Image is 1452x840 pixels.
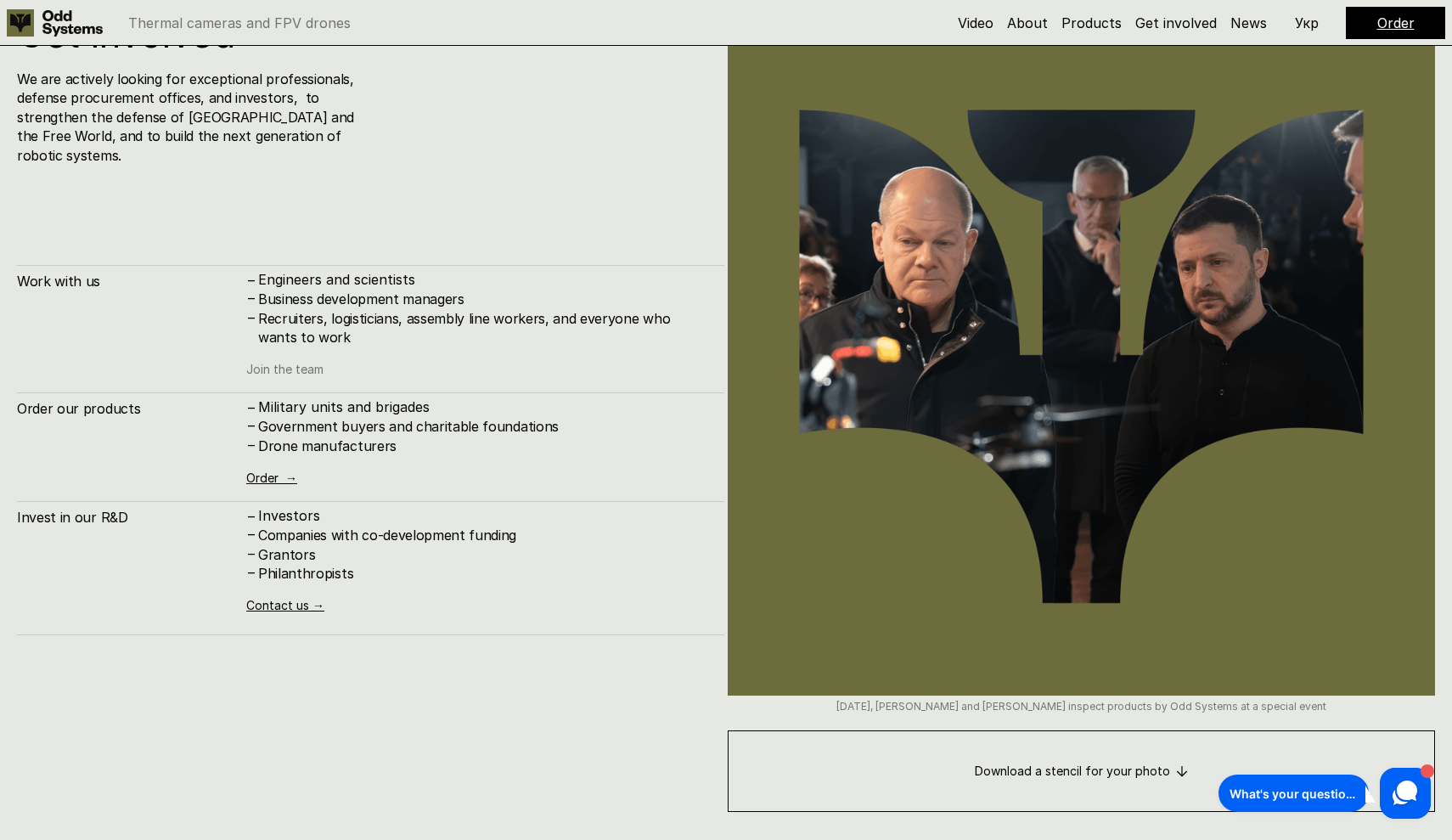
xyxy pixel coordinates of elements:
h4: – [248,398,255,417]
h4: – [248,507,255,526]
a: About [1007,14,1048,31]
h4: Government buyers and charitable foundations [258,417,707,436]
a: Get involved [1135,14,1217,31]
a: Video [958,14,993,31]
h4: Philanthropists [258,564,707,583]
img: download icon [1175,764,1189,778]
h4: – [248,563,255,582]
p: Thermal cameras and FPV drones [128,16,351,30]
a: Products [1061,14,1122,31]
h4: Invest in our R&D [17,508,246,527]
h1: Get involved [17,15,529,53]
h4: – [248,416,255,435]
h4: – [248,271,255,290]
p: Investors [258,508,707,524]
a: Order → [246,471,297,485]
h4: – [248,307,255,326]
h4: Companies with co-development funding [258,526,707,544]
a: Join the team [246,362,324,376]
h4: Grantors [258,545,707,564]
h4: Order our products [17,399,246,418]
h4: Drone manufacturers [258,437,707,455]
h4: – [248,525,255,544]
h4: – [248,289,255,307]
p: [DATE], [PERSON_NAME] and [PERSON_NAME] inspect products by Odd Systems at a special event [728,701,1435,713]
h4: Recruiters, logisticians, assembly line workers, and everyone who wants to work [258,309,707,347]
a: Order [1377,14,1415,31]
h4: Business development managers [258,290,707,308]
p: Укр [1295,16,1319,30]
a: Download a stencil for your photo [728,730,1435,812]
p: Military units and brigades [258,399,707,415]
h4: Work with us [17,272,246,290]
h4: – [248,544,255,562]
a: News [1230,14,1267,31]
iframe: HelpCrunch [1214,764,1435,823]
p: Engineers and scientists [258,272,707,288]
h4: We are actively looking for exceptional professionals, defense procurement offices, and investors... [17,70,359,165]
a: Contact us → [246,598,324,612]
h4: – [248,436,255,454]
